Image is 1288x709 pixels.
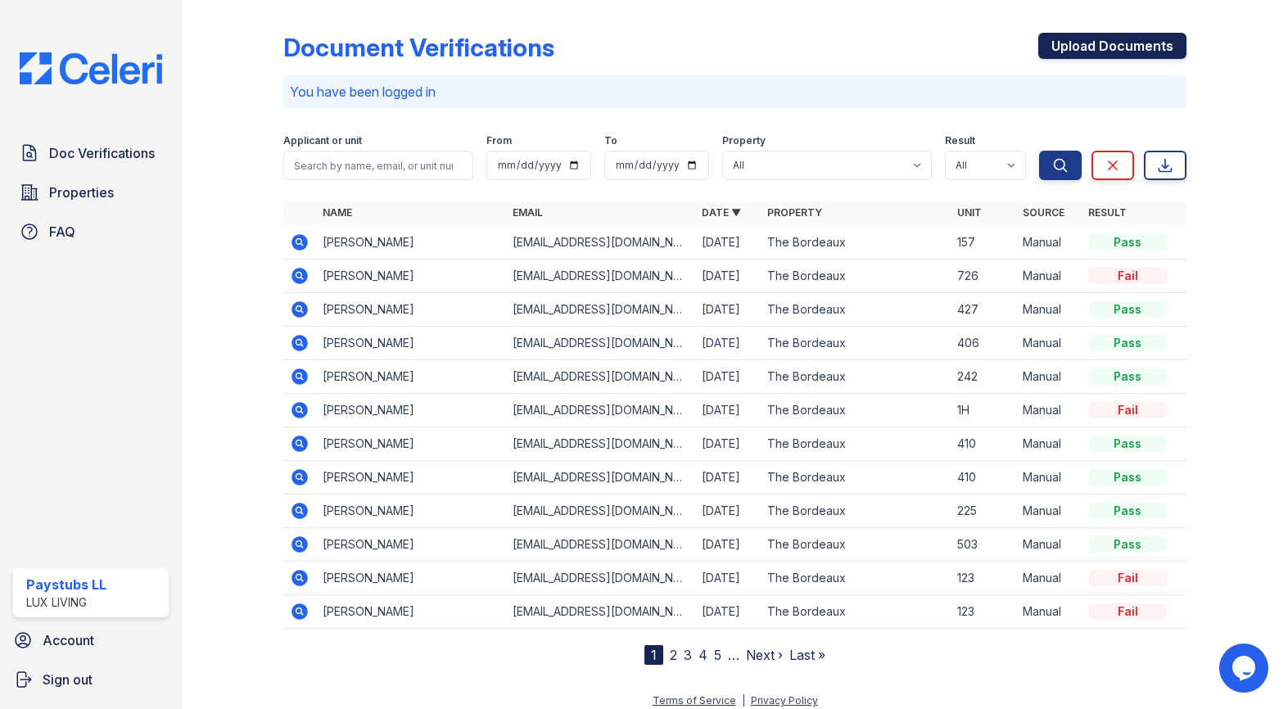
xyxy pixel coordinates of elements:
[1016,562,1082,595] td: Manual
[13,215,169,248] a: FAQ
[1016,360,1082,394] td: Manual
[951,360,1016,394] td: 242
[13,176,169,209] a: Properties
[283,151,473,180] input: Search by name, email, or unit number
[722,134,766,147] label: Property
[746,647,783,663] a: Next ›
[761,293,951,327] td: The Bordeaux
[316,595,506,629] td: [PERSON_NAME]
[684,647,692,663] a: 3
[951,260,1016,293] td: 726
[316,360,506,394] td: [PERSON_NAME]
[506,461,696,494] td: [EMAIL_ADDRESS][DOMAIN_NAME]
[957,206,982,219] a: Unit
[695,461,761,494] td: [DATE]
[1016,595,1082,629] td: Manual
[742,694,745,707] div: |
[951,528,1016,562] td: 503
[506,427,696,461] td: [EMAIL_ADDRESS][DOMAIN_NAME]
[26,594,106,611] div: Lux Living
[1088,206,1127,219] a: Result
[951,327,1016,360] td: 406
[1088,402,1167,418] div: Fail
[1088,536,1167,553] div: Pass
[761,562,951,595] td: The Bordeaux
[1219,644,1272,693] iframe: chat widget
[1088,234,1167,251] div: Pass
[316,327,506,360] td: [PERSON_NAME]
[1023,206,1064,219] a: Source
[506,360,696,394] td: [EMAIL_ADDRESS][DOMAIN_NAME]
[1016,260,1082,293] td: Manual
[316,562,506,595] td: [PERSON_NAME]
[506,327,696,360] td: [EMAIL_ADDRESS][DOMAIN_NAME]
[695,226,761,260] td: [DATE]
[1016,494,1082,528] td: Manual
[644,645,663,665] div: 1
[316,260,506,293] td: [PERSON_NAME]
[323,206,352,219] a: Name
[506,260,696,293] td: [EMAIL_ADDRESS][DOMAIN_NAME]
[695,528,761,562] td: [DATE]
[761,595,951,629] td: The Bordeaux
[695,327,761,360] td: [DATE]
[789,647,825,663] a: Last »
[43,670,93,689] span: Sign out
[695,494,761,528] td: [DATE]
[1088,301,1167,318] div: Pass
[316,394,506,427] td: [PERSON_NAME]
[49,183,114,202] span: Properties
[695,360,761,394] td: [DATE]
[1088,436,1167,452] div: Pass
[767,206,822,219] a: Property
[316,226,506,260] td: [PERSON_NAME]
[1016,327,1082,360] td: Manual
[1088,570,1167,586] div: Fail
[951,226,1016,260] td: 157
[1016,293,1082,327] td: Manual
[761,427,951,461] td: The Bordeaux
[1088,368,1167,385] div: Pass
[1038,33,1186,59] a: Upload Documents
[761,327,951,360] td: The Bordeaux
[702,206,741,219] a: Date ▼
[283,33,554,62] div: Document Verifications
[695,562,761,595] td: [DATE]
[1088,335,1167,351] div: Pass
[486,134,512,147] label: From
[1088,268,1167,284] div: Fail
[1088,469,1167,485] div: Pass
[761,394,951,427] td: The Bordeaux
[506,494,696,528] td: [EMAIL_ADDRESS][DOMAIN_NAME]
[26,575,106,594] div: Paystubs LL
[714,647,721,663] a: 5
[316,528,506,562] td: [PERSON_NAME]
[951,494,1016,528] td: 225
[945,134,975,147] label: Result
[506,562,696,595] td: [EMAIL_ADDRESS][DOMAIN_NAME]
[49,222,75,242] span: FAQ
[695,427,761,461] td: [DATE]
[1016,461,1082,494] td: Manual
[506,226,696,260] td: [EMAIL_ADDRESS][DOMAIN_NAME]
[951,461,1016,494] td: 410
[43,630,94,650] span: Account
[7,663,175,696] a: Sign out
[670,647,677,663] a: 2
[951,595,1016,629] td: 123
[698,647,707,663] a: 4
[1016,226,1082,260] td: Manual
[513,206,543,219] a: Email
[316,494,506,528] td: [PERSON_NAME]
[1016,394,1082,427] td: Manual
[604,134,617,147] label: To
[506,394,696,427] td: [EMAIL_ADDRESS][DOMAIN_NAME]
[1016,427,1082,461] td: Manual
[316,293,506,327] td: [PERSON_NAME]
[1088,603,1167,620] div: Fail
[761,461,951,494] td: The Bordeaux
[290,82,1180,102] p: You have been logged in
[761,260,951,293] td: The Bordeaux
[49,143,155,163] span: Doc Verifications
